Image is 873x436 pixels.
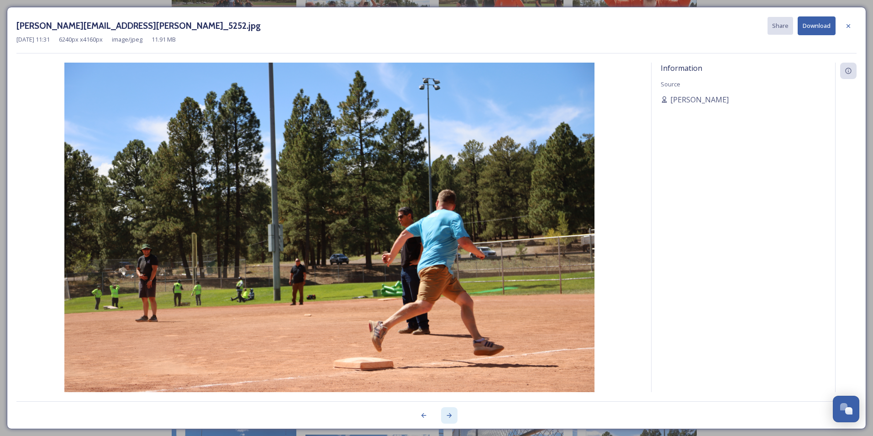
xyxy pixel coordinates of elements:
[59,35,103,44] span: 6240 px x 4160 px
[833,396,859,422] button: Open Chat
[16,19,261,32] h3: [PERSON_NAME][EMAIL_ADDRESS][PERSON_NAME]_5252.jpg
[768,17,793,35] button: Share
[670,94,729,105] span: [PERSON_NAME]
[661,80,680,88] span: Source
[798,16,836,35] button: Download
[112,35,142,44] span: image/jpeg
[16,63,642,416] img: Sarah.holditch%40flagstaffaz.gov-IMG_5252.jpg
[661,63,702,73] span: Information
[152,35,176,44] span: 11.91 MB
[16,35,50,44] span: [DATE] 11:31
